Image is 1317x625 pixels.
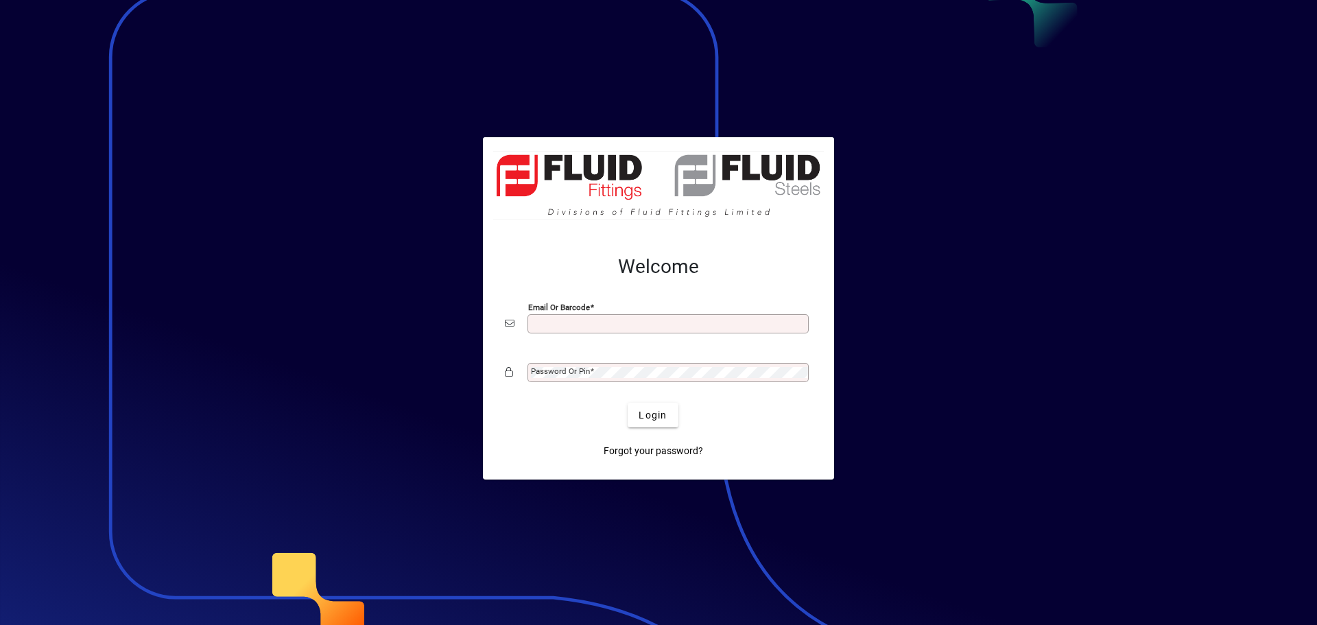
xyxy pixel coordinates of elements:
mat-label: Password or Pin [531,366,590,376]
a: Forgot your password? [598,438,709,463]
h2: Welcome [505,255,812,279]
mat-label: Email or Barcode [528,303,590,312]
button: Login [628,403,678,427]
span: Login [639,408,667,423]
span: Forgot your password? [604,444,703,458]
